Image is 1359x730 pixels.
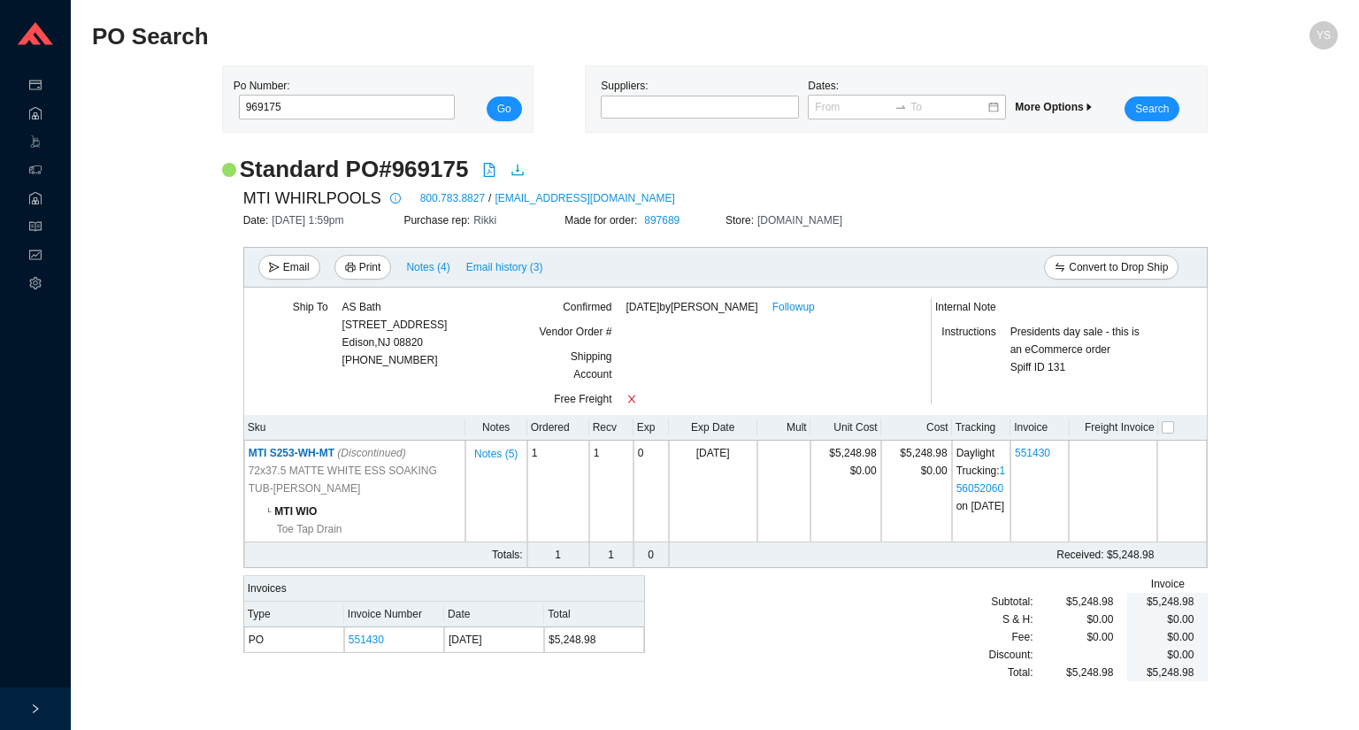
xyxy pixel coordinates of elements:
div: Dates: [803,77,1010,121]
span: credit-card [29,73,42,101]
span: Rikki [473,214,496,227]
th: Freight Invoice [1070,415,1158,441]
span: caret-right [1084,102,1094,112]
span: / [488,189,491,207]
span: MTI S253-WH-MT [249,447,406,459]
div: Sku [248,419,462,436]
span: Total: [1008,664,1033,681]
span: More Options [1015,101,1094,113]
a: 551430 [1015,447,1050,459]
span: Internal Note [935,301,996,313]
td: 0 [633,441,669,542]
button: info-circle [381,186,406,211]
th: Cost [881,415,952,441]
td: 1 [527,441,589,542]
span: MTI WIO [274,503,317,520]
span: MTI WHIRLPOOLS [243,185,381,211]
span: Ship To [293,301,328,313]
span: Daylight Trucking : on [DATE] [956,447,1006,512]
div: [PHONE_NUMBER] [342,298,448,369]
span: to [894,101,907,113]
button: Go [487,96,522,121]
span: Date: [243,214,273,227]
td: [DATE] [444,627,544,653]
span: fund [29,242,42,271]
span: Instructions [941,326,995,338]
span: Shipping Account [571,350,612,380]
th: Mult [757,415,810,441]
span: └ [266,506,272,518]
th: Type [244,602,344,627]
span: Invoice [1151,575,1185,593]
span: [DATE] by [PERSON_NAME] [626,298,758,316]
th: Exp Date [669,415,757,441]
span: printer [345,262,356,274]
td: $5,248.98 [544,627,644,653]
a: 897689 [644,214,679,227]
h2: Standard PO # 969175 [240,154,469,185]
a: 800.783.8827 [420,189,485,207]
button: Search [1125,96,1179,121]
span: Vendor Order # [539,326,611,338]
div: Suppliers: [596,77,803,121]
span: swap [1055,262,1065,274]
span: read [29,214,42,242]
span: Print [359,258,381,276]
span: send [269,262,280,274]
a: file-pdf [482,163,496,181]
div: Invoices [244,575,644,602]
div: $5,248.98 [1141,593,1194,611]
span: Store: [726,214,757,227]
th: Invoice [1010,415,1070,441]
th: Total [544,602,644,627]
span: Received: [1056,549,1103,561]
div: $0.00 [1141,611,1194,628]
span: file-pdf [482,163,496,177]
span: [DOMAIN_NAME] [757,214,842,227]
span: Fee : [1012,628,1033,646]
div: $5,248.98 [815,444,877,462]
button: Notes (5) [473,444,518,457]
span: $0.00 [1086,628,1113,646]
th: Notes [465,415,527,441]
span: Email history (3) [466,258,543,276]
span: close [626,394,637,404]
span: info-circle [386,193,405,204]
span: Notes ( 5 ) [474,445,518,463]
td: 0 [633,542,669,568]
span: 72x37.5 MATTE WHITE ESS SOAKING TUB-[PERSON_NAME] [249,462,461,497]
span: Discount: [989,646,1033,664]
button: swapConvert to Drop Ship [1044,255,1179,280]
span: [DATE] 1:59pm [272,214,343,227]
span: setting [29,271,42,299]
span: S & H: [1002,611,1033,628]
span: right [30,703,41,714]
div: $5,248.98 [1033,593,1114,611]
td: $5,248.98 [757,542,1158,568]
a: [EMAIL_ADDRESS][DOMAIN_NAME] [495,189,674,207]
th: Ordered [527,415,589,441]
span: Purchase rep: [403,214,473,227]
span: Notes ( 4 ) [406,258,449,276]
button: Email history (3) [465,255,544,280]
th: Invoice Number [344,602,444,627]
span: swap-right [894,101,907,113]
input: To [910,98,987,116]
td: 1 [527,542,589,568]
span: Free Freight [554,393,611,405]
div: $5,248.98 [1141,664,1194,681]
span: $0.00 [1167,631,1194,643]
th: Recv [589,415,633,441]
button: Notes (4) [405,257,450,270]
span: Go [497,100,511,118]
div: Po Number: [234,77,450,121]
th: Unit Cost [810,415,881,441]
span: Email [283,258,310,276]
th: Tracking [952,415,1011,441]
button: printerPrint [334,255,392,280]
div: $0.00 [1033,611,1114,628]
span: YS [1317,21,1331,50]
button: sendEmail [258,255,320,280]
td: 1 [589,542,633,568]
div: $5,248.98 [886,444,948,462]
